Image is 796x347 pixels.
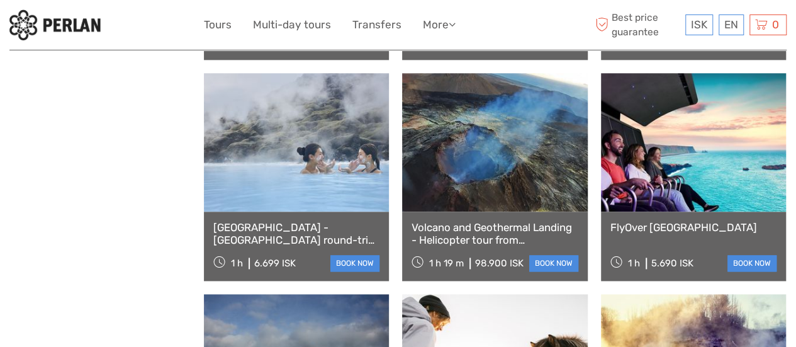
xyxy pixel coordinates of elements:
[253,16,331,34] a: Multi-day tours
[352,16,401,34] a: Transfers
[423,16,456,34] a: More
[691,18,707,31] span: ISK
[592,11,682,38] span: Best price guarantee
[412,221,578,247] a: Volcano and Geothermal Landing - Helicopter tour from [GEOGRAPHIC_DATA]
[529,255,578,271] a: book now
[770,18,781,31] span: 0
[18,22,142,32] p: We're away right now. Please check back later!
[9,9,101,40] img: 288-6a22670a-0f57-43d8-a107-52fbc9b92f2c_logo_small.jpg
[727,255,776,271] a: book now
[204,16,232,34] a: Tours
[610,221,776,234] a: FlyOver [GEOGRAPHIC_DATA]
[475,258,524,269] div: 98.900 ISK
[145,20,160,35] button: Open LiveChat chat widget
[231,258,243,269] span: 1 h
[213,221,379,247] a: [GEOGRAPHIC_DATA] - [GEOGRAPHIC_DATA] round-trip transfer
[719,14,744,35] div: EN
[254,258,296,269] div: 6.699 ISK
[628,258,640,269] span: 1 h
[429,258,464,269] span: 1 h 19 m
[651,258,693,269] div: 5.690 ISK
[330,255,379,271] a: book now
